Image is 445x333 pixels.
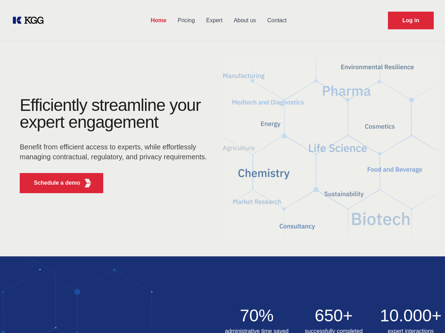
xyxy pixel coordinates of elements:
a: About us [228,11,261,30]
img: KGG Fifth Element RED [84,179,92,188]
h1: Efficiently streamline your expert engagement [20,97,211,131]
h2: 650+ [299,307,368,324]
a: Home [145,11,172,30]
a: KOL Knowledge Platform: Talk to Key External Experts (KEE) [11,15,49,26]
a: Pricing [172,11,200,30]
p: Schedule a demo [34,179,80,187]
a: Request Demo [388,12,434,29]
a: Expert [200,11,228,30]
a: Contact [262,11,292,30]
button: Schedule a demoKGG Fifth Element RED [20,173,103,193]
img: KGG Fifth Element RED [223,46,437,249]
h2: 70% [223,307,291,324]
p: Benefit from efficient access to experts, while effortlessly managing contractual, regulatory, an... [20,142,211,162]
